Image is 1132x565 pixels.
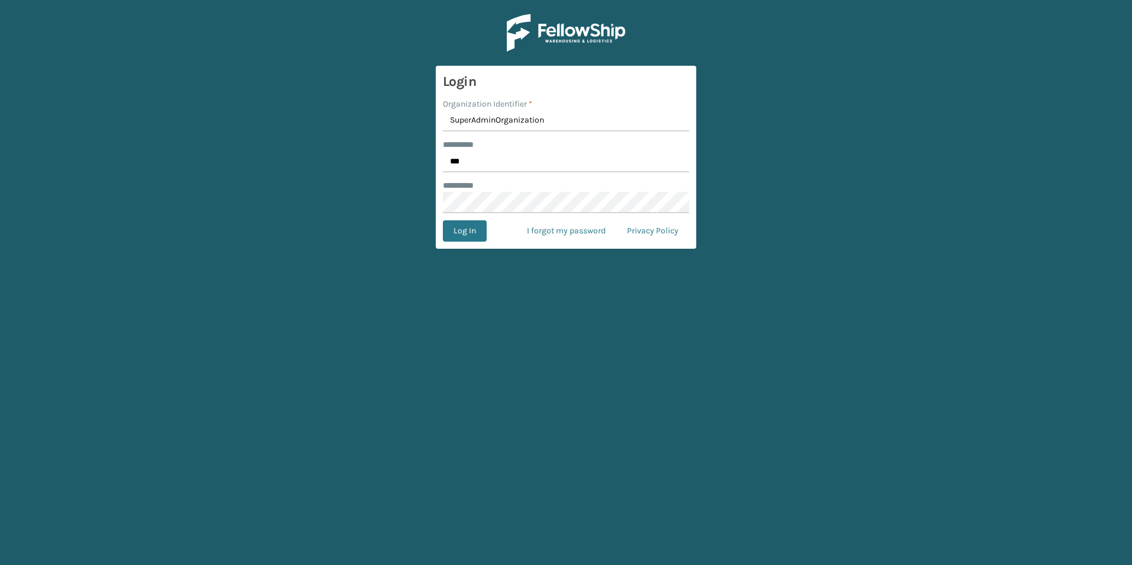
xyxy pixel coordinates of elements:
h3: Login [443,73,689,91]
label: Organization Identifier [443,98,532,110]
button: Log In [443,220,487,242]
a: I forgot my password [516,220,616,242]
a: Privacy Policy [616,220,689,242]
img: Logo [507,14,625,52]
